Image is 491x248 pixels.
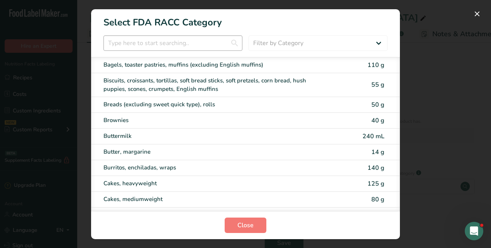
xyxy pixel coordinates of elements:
div: Burritos, enchiladas, wraps [103,163,323,172]
span: 80 g [371,195,384,204]
span: 50 g [371,101,384,109]
span: Close [237,221,254,230]
div: Breads (excluding sweet quick type), rolls [103,100,323,109]
div: Cakes, lightweight (angel food, chiffon, or sponge cake without icing or filling) [103,211,323,220]
div: Bagels, toaster pastries, muffins (excluding English muffins) [103,60,323,69]
div: Buttermilk [103,132,323,141]
div: Butter, margarine [103,147,323,156]
span: 140 g [367,164,384,172]
div: Cakes, mediumweight [103,195,323,204]
span: 240 mL [362,132,384,141]
input: Type here to start searching.. [103,35,242,51]
span: 110 g [367,61,384,69]
div: Biscuits, croissants, tortillas, soft bread sticks, soft pretzels, corn bread, hush puppies, scon... [103,76,323,94]
span: 125 g [367,179,384,188]
span: 55 g [371,80,384,89]
span: 40 g [371,116,384,125]
button: Close [225,218,266,233]
iframe: Intercom live chat [465,222,483,240]
span: 14 g [371,148,384,156]
div: Cakes, heavyweight [103,179,323,188]
div: Brownies [103,116,323,125]
h1: Select FDA RACC Category [91,9,400,29]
